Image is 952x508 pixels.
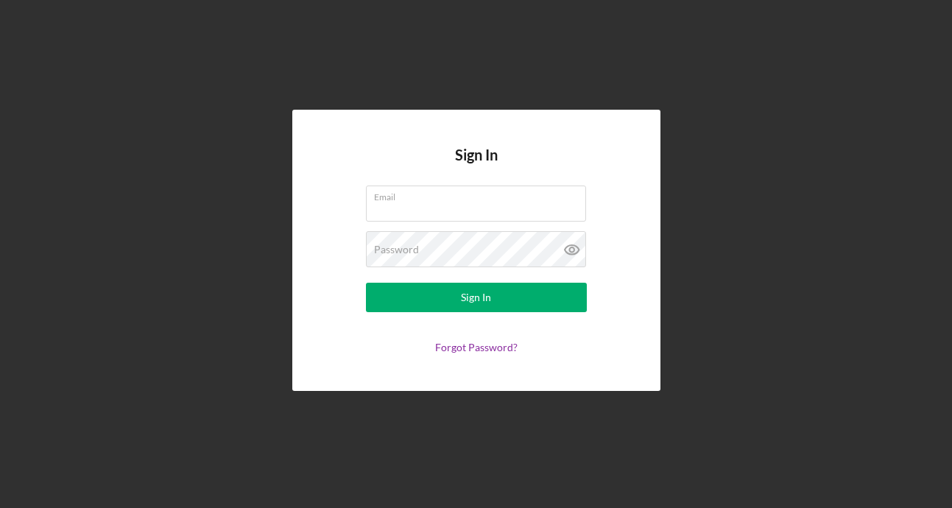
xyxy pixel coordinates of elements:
[374,244,419,255] label: Password
[455,147,498,186] h4: Sign In
[366,283,587,312] button: Sign In
[435,341,518,353] a: Forgot Password?
[374,186,586,202] label: Email
[461,283,491,312] div: Sign In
